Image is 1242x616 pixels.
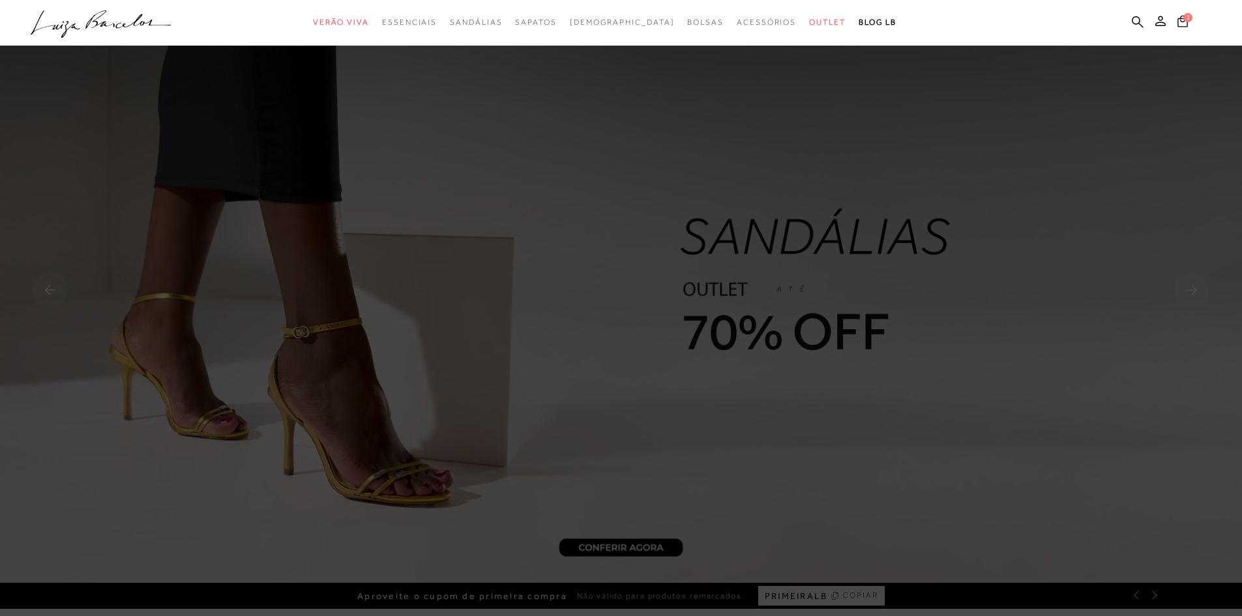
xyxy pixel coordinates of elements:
[859,18,896,27] span: BLOG LB
[809,18,846,27] span: Outlet
[687,10,724,35] a: categoryNavScreenReaderText
[737,18,796,27] span: Acessórios
[737,10,796,35] a: categoryNavScreenReaderText
[382,10,437,35] a: categoryNavScreenReaderText
[515,10,556,35] a: categoryNavScreenReaderText
[450,18,502,27] span: Sandálias
[313,18,369,27] span: Verão Viva
[809,10,846,35] a: categoryNavScreenReaderText
[570,10,675,35] a: noSubCategoriesText
[382,18,437,27] span: Essenciais
[1174,14,1192,32] button: 1
[859,10,896,35] a: BLOG LB
[570,18,675,27] span: [DEMOGRAPHIC_DATA]
[450,10,502,35] a: categoryNavScreenReaderText
[687,18,724,27] span: Bolsas
[313,10,369,35] a: categoryNavScreenReaderText
[515,18,556,27] span: Sapatos
[1183,13,1192,22] span: 1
